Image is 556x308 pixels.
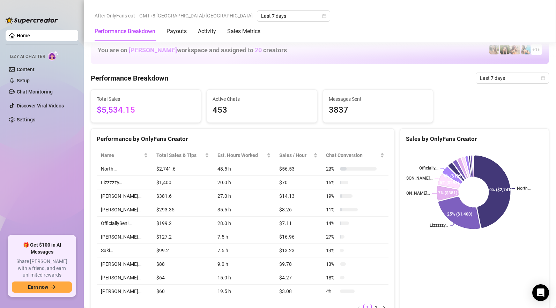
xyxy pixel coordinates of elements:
[532,46,541,53] span: + 16
[275,203,322,217] td: $8.26
[152,149,214,162] th: Total Sales & Tips
[326,219,337,227] span: 14 %
[152,162,214,176] td: $2,741.6
[213,104,311,117] span: 453
[255,46,262,54] span: 20
[279,151,312,159] span: Sales / Hour
[329,95,427,103] span: Messages Sent
[97,95,195,103] span: Total Sales
[12,242,72,255] span: 🎁 Get $100 in AI Messages
[152,189,214,203] td: $381.6
[152,244,214,257] td: $99.2
[326,260,337,268] span: 13 %
[329,104,427,117] span: 3837
[152,230,214,244] td: $127.2
[500,45,510,54] img: playfuldimples (@playfuldimples)
[275,189,322,203] td: $14.13
[97,230,152,244] td: [PERSON_NAME]…
[17,33,30,38] a: Home
[139,10,253,21] span: GMT+8 [GEOGRAPHIC_DATA]/[GEOGRAPHIC_DATA]
[152,203,214,217] td: $293.35
[97,162,152,176] td: North…
[152,217,214,230] td: $199.2
[326,179,337,186] span: 15 %
[156,151,204,159] span: Total Sales & Tips
[213,257,275,271] td: 9.0 h
[28,284,48,290] span: Earn now
[12,258,72,279] span: Share [PERSON_NAME] with a friend, and earn unlimited rewards
[489,45,499,54] img: emilylou (@emilyylouu)
[152,176,214,189] td: $1,400
[213,217,275,230] td: 28.0 h
[97,203,152,217] td: [PERSON_NAME]…
[275,162,322,176] td: $56.53
[217,151,265,159] div: Est. Hours Worked
[97,257,152,271] td: [PERSON_NAME]…
[213,285,275,298] td: 19.5 h
[213,162,275,176] td: 48.5 h
[17,89,53,95] a: Chat Monitoring
[275,244,322,257] td: $13.23
[97,189,152,203] td: [PERSON_NAME]…
[6,17,58,24] img: logo-BBDzfeDw.svg
[326,287,337,295] span: 4 %
[97,285,152,298] td: [PERSON_NAME]…
[48,51,59,61] img: AI Chatter
[213,176,275,189] td: 20.0 h
[17,117,35,122] a: Settings
[510,45,520,54] img: North (@northnattfree)
[517,186,531,191] text: North…
[129,46,177,54] span: [PERSON_NAME]
[97,271,152,285] td: [PERSON_NAME]…
[521,45,531,54] img: North (@northnattvip)
[97,244,152,257] td: Suki…
[12,281,72,293] button: Earn nowarrow-right
[406,134,543,144] div: Sales by OnlyFans Creator
[480,73,545,83] span: Last 7 days
[275,230,322,244] td: $16.96
[227,27,260,36] div: Sales Metrics
[326,192,337,200] span: 19 %
[322,14,326,18] span: calendar
[51,285,56,290] span: arrow-right
[213,189,275,203] td: 27.0 h
[97,149,152,162] th: Name
[152,285,214,298] td: $60
[419,166,438,171] text: Officially...
[275,176,322,189] td: $70
[213,230,275,244] td: 7.5 h
[198,27,216,36] div: Activity
[275,285,322,298] td: $3.08
[326,151,379,159] span: Chat Conversion
[532,284,549,301] div: Open Intercom Messenger
[326,206,337,213] span: 11 %
[395,191,430,196] text: [PERSON_NAME]…
[97,176,152,189] td: Lizzzzzy…
[541,76,545,80] span: calendar
[152,271,214,285] td: $64
[326,233,337,241] span: 27 %
[97,104,195,117] span: $5,534.15
[213,95,311,103] span: Active Chats
[166,27,187,36] div: Payouts
[213,203,275,217] td: 35.5 h
[17,67,35,72] a: Content
[95,27,155,36] div: Performance Breakdown
[322,149,388,162] th: Chat Conversion
[152,257,214,271] td: $88
[326,165,337,173] span: 20 %
[275,149,322,162] th: Sales / Hour
[261,11,326,21] span: Last 7 days
[95,10,135,21] span: After OnlyFans cut
[398,176,432,181] text: [PERSON_NAME]…
[213,244,275,257] td: 7.5 h
[101,151,142,159] span: Name
[275,271,322,285] td: $4.27
[97,134,388,144] div: Performance by OnlyFans Creator
[430,223,448,228] text: Lizzzzzy…
[17,103,64,108] a: Discover Viral Videos
[326,274,337,281] span: 18 %
[213,271,275,285] td: 15.0 h
[275,217,322,230] td: $7.11
[10,53,45,60] span: Izzy AI Chatter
